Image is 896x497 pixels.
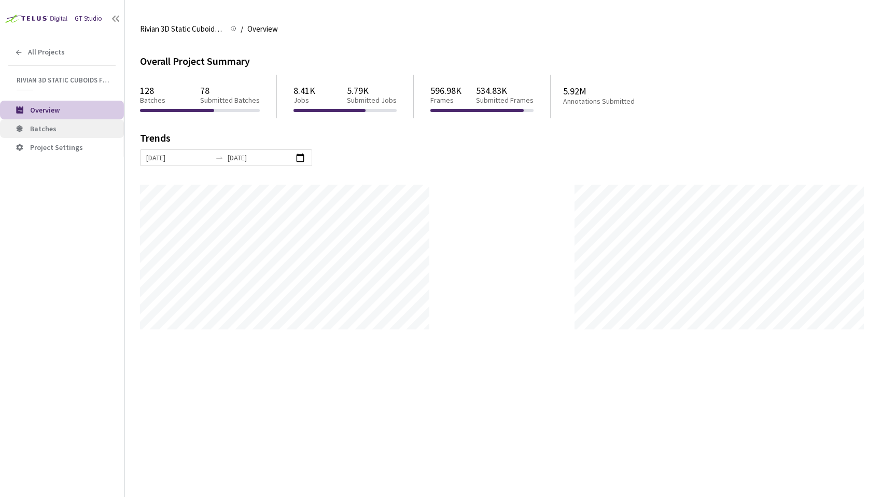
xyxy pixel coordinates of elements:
span: Rivian 3D Static Cuboids fixed[2024-25] [17,76,109,85]
p: Annotations Submitted [563,97,675,106]
p: 5.79K [347,85,397,96]
p: Submitted Batches [200,96,260,105]
span: to [215,154,223,162]
p: Jobs [293,96,315,105]
div: GT Studio [75,14,102,24]
input: End date [228,152,292,163]
span: Batches [30,124,57,133]
p: 128 [140,85,165,96]
p: 596.98K [430,85,461,96]
p: Frames [430,96,461,105]
span: Overview [30,105,60,115]
p: Submitted Frames [476,96,534,105]
p: Submitted Jobs [347,96,397,105]
span: Overview [247,23,278,35]
span: Project Settings [30,143,83,152]
p: 534.83K [476,85,534,96]
p: Batches [140,96,165,105]
div: Overall Project Summary [140,54,880,69]
span: swap-right [215,154,223,162]
span: Rivian 3D Static Cuboids fixed[2024-25] [140,23,224,35]
li: / [241,23,243,35]
p: 8.41K [293,85,315,96]
p: 5.92M [563,86,675,96]
div: Trends [140,133,866,149]
p: 78 [200,85,260,96]
input: Start date [146,152,211,163]
span: All Projects [28,48,65,57]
